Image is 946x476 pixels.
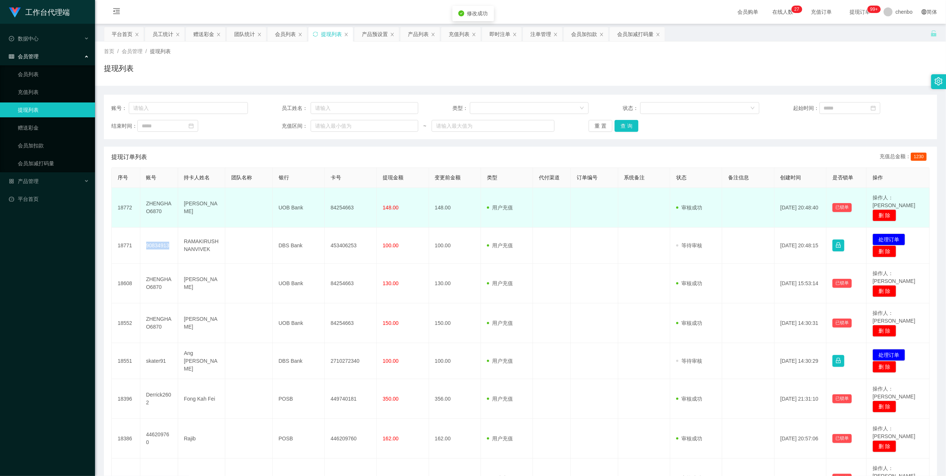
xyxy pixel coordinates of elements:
[153,27,173,41] div: 员工统计
[178,188,226,228] td: [PERSON_NAME]
[273,343,325,379] td: DBS Bank
[390,32,395,37] i: 图标: close
[178,264,226,303] td: [PERSON_NAME]
[216,32,221,37] i: 图标: close
[9,192,89,206] a: 图标: dashboard平台首页
[873,386,915,400] span: 操作人：[PERSON_NAME]
[676,175,687,180] span: 状态
[325,188,377,228] td: 84254663
[184,175,210,180] span: 持卡人姓名
[140,303,178,343] td: ZHENGHAO6870
[432,120,555,132] input: 请输入最大值为
[9,36,39,42] span: 数据中心
[832,175,853,180] span: 是否锁单
[140,228,178,264] td: 90834913
[140,419,178,459] td: 446209760
[146,175,157,180] span: 账号
[418,122,432,130] span: ~
[231,175,252,180] span: 团队名称
[676,436,702,441] span: 审核成功
[487,320,513,326] span: 用户充值
[472,32,476,37] i: 图标: close
[832,239,844,251] button: 图标: lock
[873,234,905,245] button: 处理订单
[580,106,584,111] i: 图标: down
[273,264,325,303] td: UOB Bank
[118,175,128,180] span: 序号
[112,188,140,228] td: 18772
[873,285,896,297] button: 删 除
[599,32,604,37] i: 图标: close
[150,48,171,54] span: 提现列表
[429,188,481,228] td: 148.00
[273,303,325,343] td: UOB Bank
[273,379,325,419] td: POSB
[873,195,915,208] span: 操作人：[PERSON_NAME]
[18,120,89,135] a: 赠送彩金
[487,242,513,248] span: 用户充值
[624,175,645,180] span: 系统备注
[9,179,14,184] i: 图标: appstore-o
[112,27,132,41] div: 平台首页
[775,419,826,459] td: [DATE] 20:57:06
[140,264,178,303] td: ZHENGHAO6870
[676,205,702,211] span: 审核成功
[383,175,403,180] span: 提现金额
[832,319,852,327] button: 已锁单
[111,153,147,162] span: 提现订单列表
[793,104,819,112] span: 起始时间：
[104,48,114,54] span: 首页
[775,303,826,343] td: [DATE] 14:30:31
[922,9,927,14] i: 图标: global
[539,175,560,180] span: 代付渠道
[178,343,226,379] td: Ang [PERSON_NAME]
[111,104,129,112] span: 账号：
[794,6,797,13] p: 2
[452,104,470,112] span: 类型：
[325,379,377,419] td: 449740181
[178,419,226,459] td: Rajib
[122,48,143,54] span: 会员管理
[449,27,469,41] div: 充值列表
[178,379,226,419] td: Fong Kah Fei
[775,228,826,264] td: [DATE] 20:48:15
[429,228,481,264] td: 100.00
[589,120,612,132] button: 重 置
[193,27,214,41] div: 赠送彩金
[577,175,598,180] span: 订单编号
[873,245,896,257] button: 删 除
[873,175,883,180] span: 操作
[383,396,399,402] span: 350.00
[571,27,597,41] div: 会员加扣款
[176,32,180,37] i: 图标: close
[873,426,915,439] span: 操作人：[PERSON_NAME]
[490,27,510,41] div: 即时注单
[112,419,140,459] td: 18386
[234,27,255,41] div: 团队统计
[873,361,896,373] button: 删 除
[298,32,302,37] i: 图标: close
[429,343,481,379] td: 100.00
[112,379,140,419] td: 18396
[140,379,178,419] td: Derrick2602
[797,6,799,13] p: 7
[487,280,513,286] span: 用户充值
[911,153,927,161] span: 1230
[408,27,429,41] div: 产品列表
[325,303,377,343] td: 84254663
[112,264,140,303] td: 18608
[325,419,377,459] td: 446209760
[383,436,399,441] span: 162.00
[383,320,399,326] span: 150.00
[873,310,915,324] span: 操作人：[PERSON_NAME]
[383,280,399,286] span: 130.00
[275,27,296,41] div: 会员列表
[313,32,318,37] i: 图标: sync
[9,53,39,59] span: 会员管理
[273,228,325,264] td: DBS Bank
[383,242,399,248] span: 100.00
[435,175,461,180] span: 变更前金额
[25,0,70,24] h1: 工作台代理端
[676,358,702,364] span: 等待审核
[129,102,248,114] input: 请输入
